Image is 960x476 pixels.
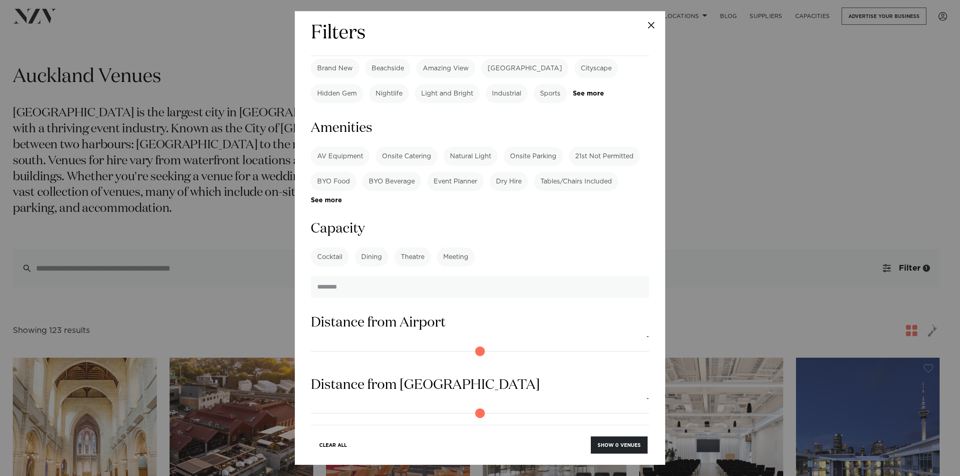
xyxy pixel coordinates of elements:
[311,247,349,267] label: Cocktail
[311,21,366,46] h2: Filters
[416,59,475,78] label: Amazing View
[355,247,388,267] label: Dining
[394,247,431,267] label: Theatre
[574,59,618,78] label: Cityscape
[365,59,410,78] label: Beachside
[486,84,528,103] label: Industrial
[311,84,363,103] label: Hidden Gem
[534,172,618,191] label: Tables/Chairs Included
[415,84,480,103] label: Light and Bright
[444,147,498,166] label: Natural Light
[311,220,649,238] h3: Capacity
[591,436,648,454] button: Show 0 venues
[646,394,649,404] output: -
[504,147,563,166] label: Onsite Parking
[312,436,354,454] button: Clear All
[311,59,359,78] label: Brand New
[427,172,484,191] label: Event Planner
[311,172,356,191] label: BYO Food
[311,376,649,394] h3: Distance from [GEOGRAPHIC_DATA]
[311,314,649,332] h3: Distance from Airport
[637,11,665,39] button: Close
[569,147,640,166] label: 21st Not Permitted
[490,172,528,191] label: Dry Hire
[369,84,409,103] label: Nightlife
[437,247,475,267] label: Meeting
[311,147,370,166] label: AV Equipment
[534,84,567,103] label: Sports
[362,172,421,191] label: BYO Beverage
[311,119,649,137] h3: Amenities
[376,147,438,166] label: Onsite Catering
[481,59,568,78] label: [GEOGRAPHIC_DATA]
[646,332,649,342] output: -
